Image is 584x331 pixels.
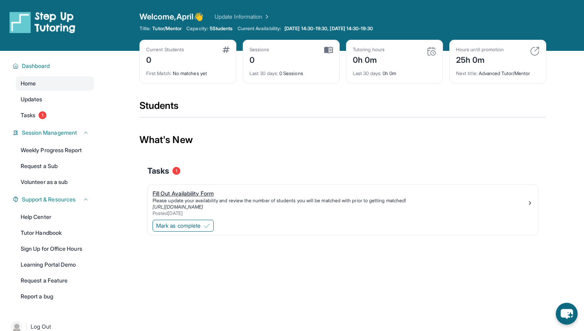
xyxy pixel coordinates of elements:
[249,46,269,53] div: Sessions
[556,303,578,325] button: chat-button
[21,95,43,103] span: Updates
[16,289,94,304] a: Report a bug
[19,196,89,203] button: Support & Resources
[249,53,269,66] div: 0
[139,122,546,157] div: What's New
[172,167,180,175] span: 1
[353,70,381,76] span: Last 30 days :
[10,11,75,33] img: logo
[21,111,35,119] span: Tasks
[146,66,230,77] div: No matches yet
[16,108,94,122] a: Tasks1
[146,46,184,53] div: Current Students
[153,220,214,232] button: Mark as complete
[16,76,94,91] a: Home
[324,46,333,54] img: card
[353,53,385,66] div: 0h 0m
[222,46,230,53] img: card
[153,210,527,217] div: Posted [DATE]
[284,25,373,32] span: [DATE] 14:30-19:30, [DATE] 14:30-19:30
[456,66,540,77] div: Advanced Tutor/Mentor
[16,92,94,106] a: Updates
[146,53,184,66] div: 0
[16,242,94,256] a: Sign Up for Office Hours
[215,13,270,21] a: Update Information
[156,222,201,230] span: Mark as complete
[16,210,94,224] a: Help Center
[22,196,75,203] span: Support & Resources
[19,129,89,137] button: Session Management
[186,25,208,32] span: Capacity:
[249,70,278,76] span: Last 30 days :
[353,66,436,77] div: 0h 0m
[530,46,540,56] img: card
[16,143,94,157] a: Weekly Progress Report
[210,25,233,32] span: 5 Students
[19,62,89,70] button: Dashboard
[456,46,504,53] div: Hours until promotion
[427,46,436,56] img: card
[153,197,527,204] div: Please update your availability and review the number of students you will be matched with prior ...
[139,25,151,32] span: Title:
[16,175,94,189] a: Volunteer as a sub
[147,165,169,176] span: Tasks
[456,53,504,66] div: 25h 0m
[39,111,46,119] span: 1
[139,99,546,117] div: Students
[139,11,203,22] span: Welcome, April 👋
[353,46,385,53] div: Tutoring hours
[16,273,94,288] a: Request a Feature
[152,25,182,32] span: Tutor/Mentor
[456,70,478,76] span: Next title :
[249,66,333,77] div: 0 Sessions
[16,226,94,240] a: Tutor Handbook
[153,190,527,197] div: Fill Out Availability Form
[21,79,36,87] span: Home
[153,204,203,210] a: [URL][DOMAIN_NAME]
[262,13,270,21] img: Chevron Right
[283,25,375,32] a: [DATE] 14:30-19:30, [DATE] 14:30-19:30
[238,25,281,32] span: Current Availability:
[204,223,210,229] img: Mark as complete
[146,70,172,76] span: First Match :
[22,129,77,137] span: Session Management
[22,62,50,70] span: Dashboard
[16,257,94,272] a: Learning Portal Demo
[16,159,94,173] a: Request a Sub
[148,185,538,218] a: Fill Out Availability FormPlease update your availability and review the number of students you w...
[31,323,51,331] span: Log Out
